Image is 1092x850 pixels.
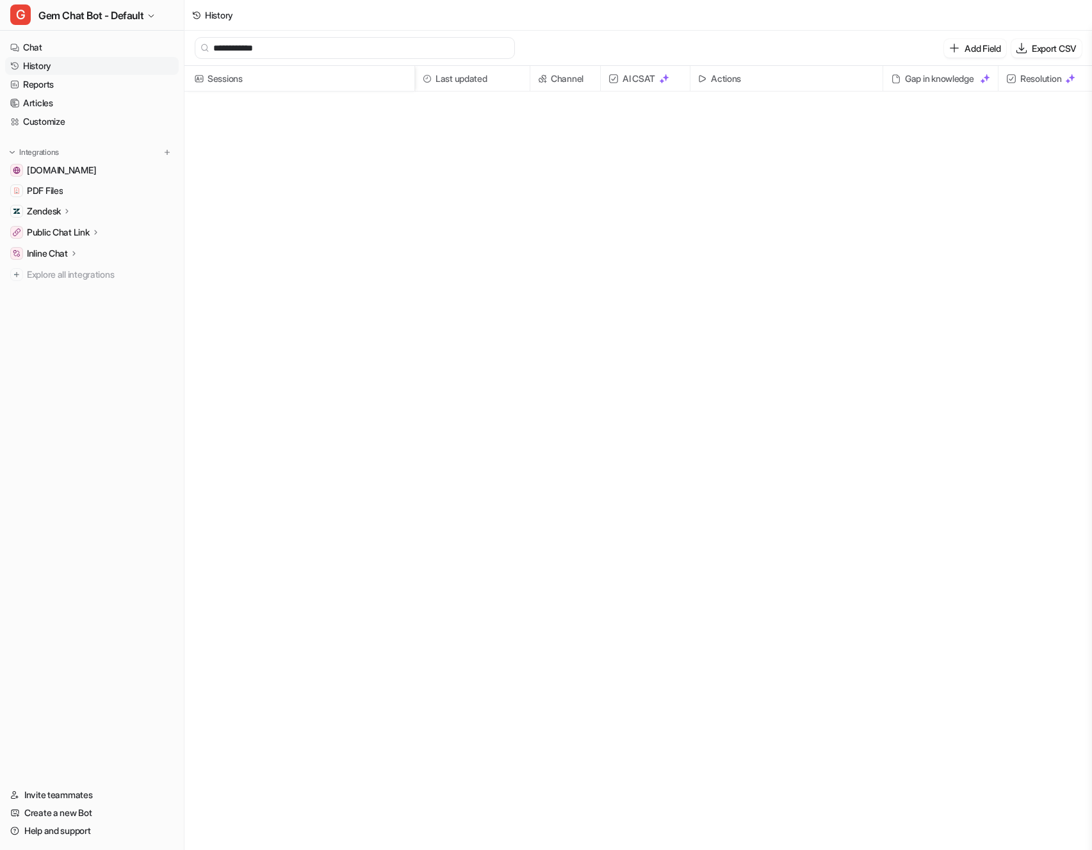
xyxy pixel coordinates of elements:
span: Sessions [190,66,409,92]
a: Invite teammates [5,786,179,804]
span: PDF Files [27,184,63,197]
img: Zendesk [13,207,20,215]
p: Zendesk [27,205,61,218]
p: Public Chat Link [27,226,90,239]
button: Export CSV [1011,39,1082,58]
a: Help and support [5,822,179,840]
img: explore all integrations [10,268,23,281]
a: Customize [5,113,179,131]
a: status.gem.com[DOMAIN_NAME] [5,161,179,179]
img: Inline Chat [13,250,20,257]
a: Chat [5,38,179,56]
p: Inline Chat [27,247,68,260]
img: Public Chat Link [13,229,20,236]
button: Integrations [5,146,63,159]
span: [DOMAIN_NAME] [27,164,96,177]
img: menu_add.svg [163,148,172,157]
img: PDF Files [13,187,20,195]
h2: Actions [711,66,741,92]
img: expand menu [8,148,17,157]
span: Last updated [420,66,525,92]
img: status.gem.com [13,166,20,174]
span: Explore all integrations [27,264,174,285]
p: Add Field [965,42,1000,55]
a: Articles [5,94,179,112]
a: Reports [5,76,179,93]
span: AI CSAT [606,66,685,92]
a: PDF FilesPDF Files [5,182,179,200]
p: Export CSV [1032,42,1077,55]
span: G [10,4,31,25]
span: Channel [535,66,595,92]
a: History [5,57,179,75]
div: History [205,8,233,22]
a: Create a new Bot [5,804,179,822]
button: Add Field [944,39,1006,58]
p: Integrations [19,147,59,157]
div: Gap in knowledge [888,66,993,92]
span: Gem Chat Bot - Default [38,6,143,24]
a: Explore all integrations [5,266,179,284]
